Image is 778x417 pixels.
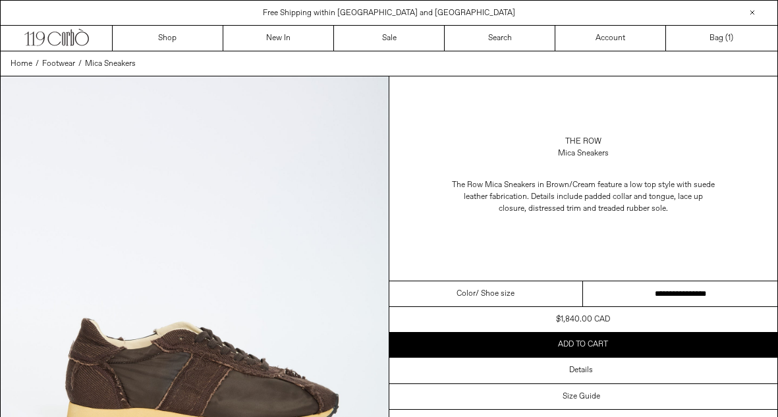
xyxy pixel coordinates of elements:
[389,332,778,357] button: Add to cart
[728,33,731,43] span: 1
[11,58,32,70] a: Home
[263,8,515,18] a: Free Shipping within [GEOGRAPHIC_DATA] and [GEOGRAPHIC_DATA]
[113,26,223,51] a: Shop
[457,288,476,300] span: Color
[445,26,555,51] a: Search
[36,58,39,70] span: /
[666,26,777,51] a: Bag ()
[565,136,601,148] a: The Row
[558,148,609,159] div: Mica Sneakers
[558,339,608,350] span: Add to cart
[223,26,334,51] a: New In
[569,366,593,375] h3: Details
[11,59,32,69] span: Home
[334,26,445,51] a: Sale
[476,288,514,300] span: / Shoe size
[451,173,715,221] p: The Row Mica Sneakers in Brown/Cream feature a low top style with suede leather fabrication. Deta...
[556,314,610,325] div: $1,840.00 CAD
[555,26,666,51] a: Account
[728,32,733,44] span: )
[42,59,75,69] span: Footwear
[85,58,136,70] a: Mica Sneakers
[563,392,600,401] h3: Size Guide
[42,58,75,70] a: Footwear
[85,59,136,69] span: Mica Sneakers
[78,58,82,70] span: /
